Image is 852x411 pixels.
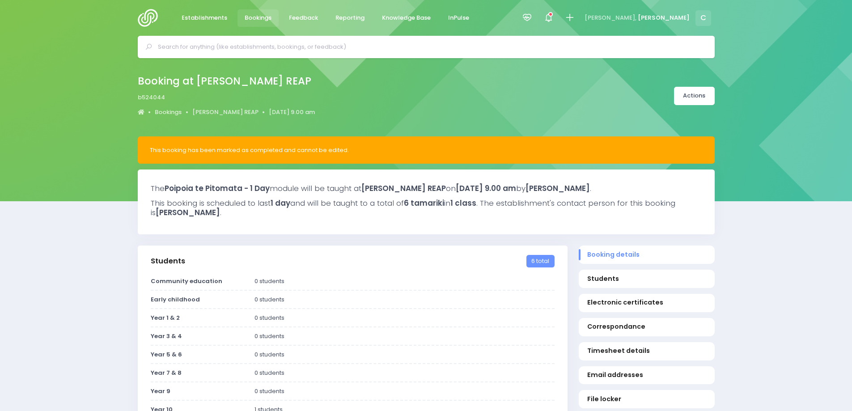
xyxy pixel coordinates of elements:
div: 0 students [249,332,560,341]
div: 0 students [249,277,560,286]
h3: The module will be taught at on by . [151,184,702,193]
a: Knowledge Base [375,9,438,27]
a: Timesheet details [579,342,715,360]
a: Actions [674,87,715,105]
a: Correspondance [579,318,715,336]
span: Correspondance [587,322,706,331]
div: 0 students [249,350,560,359]
span: b524044 [138,93,165,102]
h3: Students [151,257,185,266]
span: Students [587,274,706,284]
strong: [PERSON_NAME] [526,183,590,194]
div: This booking has been marked as completed and cannot be edited. [150,146,703,155]
a: File locker [579,390,715,408]
a: Electronic certificates [579,294,715,312]
input: Search for anything (like establishments, bookings, or feedback) [158,40,702,54]
span: 6 total [526,255,554,267]
h2: Booking at [PERSON_NAME] REAP [138,75,311,87]
strong: Year 7 & 8 [151,369,182,377]
strong: Year 9 [151,387,170,395]
strong: Community education [151,277,222,285]
strong: [DATE] 9.00 am [456,183,516,194]
a: [PERSON_NAME] REAP [192,108,259,117]
div: 0 students [249,314,560,322]
img: Logo [138,9,163,27]
span: Reporting [335,13,365,22]
span: [PERSON_NAME], [585,13,636,22]
strong: Poipoia te Pitomata - 1 Day [165,183,270,194]
span: File locker [587,394,706,404]
a: Bookings [155,108,182,117]
div: 0 students [249,369,560,377]
a: Email addresses [579,366,715,385]
strong: 1 day [271,198,290,208]
a: Establishments [174,9,235,27]
strong: 6 tamariki [404,198,444,208]
strong: Year 1 & 2 [151,314,180,322]
span: InPulse [448,13,469,22]
span: Email addresses [587,370,706,380]
span: Timesheet details [587,346,706,356]
div: 0 students [249,387,560,396]
strong: [PERSON_NAME] REAP [361,183,446,194]
a: Feedback [282,9,326,27]
strong: [PERSON_NAME] [156,207,220,218]
strong: Early childhood [151,295,200,304]
span: Bookings [245,13,271,22]
span: Booking details [587,250,706,259]
span: [PERSON_NAME] [638,13,690,22]
span: Feedback [289,13,318,22]
a: Booking details [579,246,715,264]
a: Bookings [237,9,279,27]
a: Reporting [328,9,372,27]
span: Establishments [182,13,227,22]
strong: 1 class [450,198,476,208]
a: Students [579,270,715,288]
span: C [695,10,711,26]
h3: This booking is scheduled to last and will be taught to a total of in . The establishment's conta... [151,199,702,217]
strong: Year 3 & 4 [151,332,182,340]
strong: Year 5 & 6 [151,350,182,359]
a: [DATE] 9.00 am [269,108,315,117]
div: 0 students [249,295,560,304]
a: InPulse [441,9,477,27]
span: Knowledge Base [382,13,431,22]
span: Electronic certificates [587,298,706,307]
